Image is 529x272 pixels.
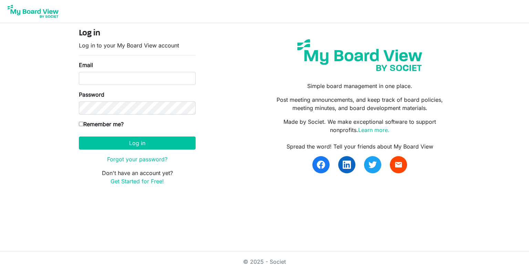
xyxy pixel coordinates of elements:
h4: Log in [79,29,196,39]
a: Forgot your password? [107,156,167,163]
label: Remember me? [79,120,124,128]
img: facebook.svg [317,161,325,169]
p: Log in to your My Board View account [79,41,196,50]
a: email [390,156,407,173]
div: Spread the word! Tell your friends about My Board View [270,142,450,151]
p: Made by Societ. We make exceptional software to support nonprofits. [270,118,450,134]
p: Simple board management in one place. [270,82,450,90]
label: Password [79,90,104,99]
label: Email [79,61,93,69]
a: © 2025 - Societ [243,258,286,265]
a: Get Started for Free! [111,178,164,185]
button: Log in [79,137,196,150]
img: My Board View Logo [6,3,61,20]
img: my-board-view-societ.svg [292,34,427,76]
img: linkedin.svg [343,161,351,169]
img: twitter.svg [369,161,377,169]
span: email [394,161,403,169]
p: Don't have an account yet? [79,169,196,185]
input: Remember me? [79,122,83,126]
a: Learn more. [358,127,390,133]
p: Post meeting announcements, and keep track of board policies, meeting minutes, and board developm... [270,96,450,112]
